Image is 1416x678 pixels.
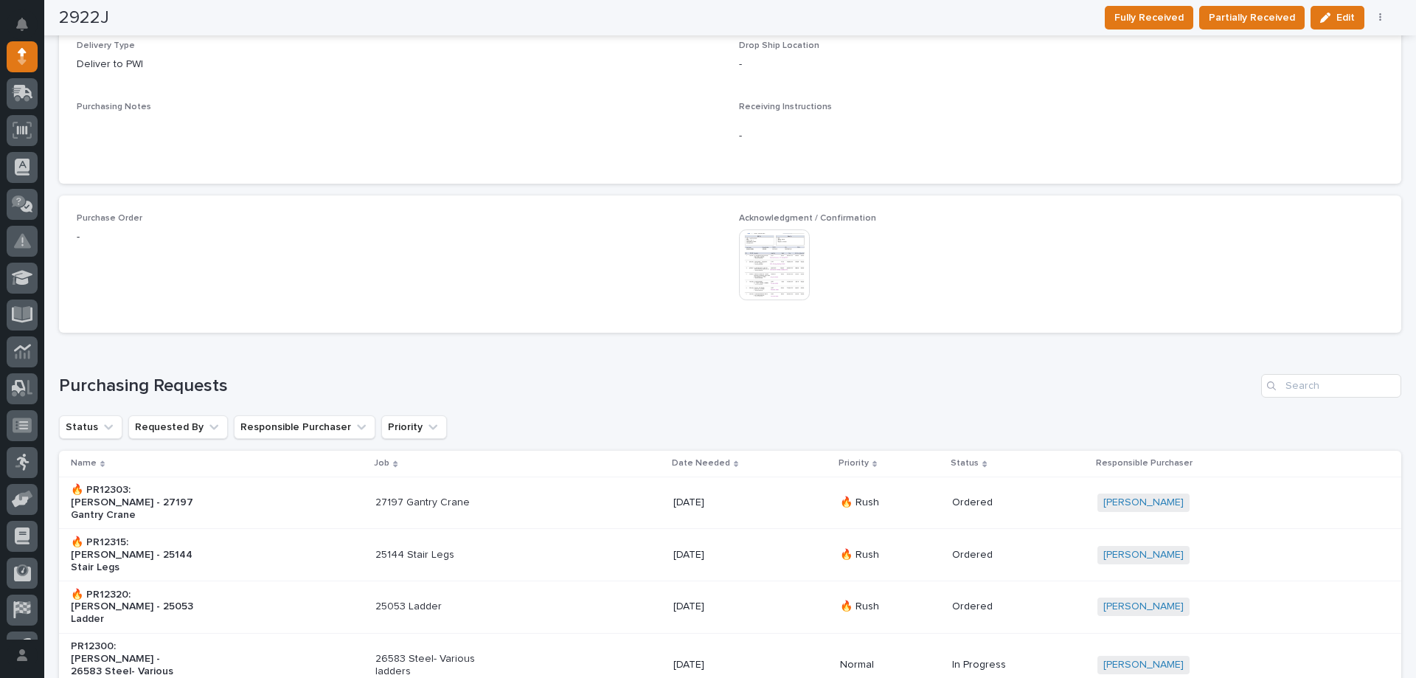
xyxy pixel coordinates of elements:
span: Drop Ship Location [739,41,819,50]
tr: 🔥 PR12320: [PERSON_NAME] - 25053 Ladder25053 Ladder[DATE]🔥 RushOrdered[PERSON_NAME] [59,581,1401,634]
span: Receiving Instructions [739,103,832,111]
span: Purchase Order [77,214,142,223]
p: [DATE] [673,497,796,509]
p: - [739,128,1384,144]
span: Delivery Type [77,41,135,50]
p: 25144 Stair Legs [375,549,499,561]
span: Purchasing Notes [77,103,151,111]
button: Partially Received [1199,6,1305,30]
button: Requested By [128,415,228,439]
p: Job [374,455,389,471]
p: [DATE] [673,549,796,561]
p: Ordered [952,497,1075,509]
p: Deliver to PWI [77,57,721,72]
p: Name [71,455,97,471]
span: Fully Received [1114,9,1184,27]
p: - [77,229,721,245]
p: [DATE] [673,659,796,671]
a: [PERSON_NAME] [1103,659,1184,671]
p: 25053 Ladder [375,601,499,613]
a: [PERSON_NAME] [1103,601,1184,613]
a: [PERSON_NAME] [1103,497,1184,509]
span: Partially Received [1209,9,1295,27]
p: 🔥 Rush [840,601,940,613]
p: [DATE] [673,601,796,613]
tr: 🔥 PR12315: [PERSON_NAME] - 25144 Stair Legs25144 Stair Legs[DATE]🔥 RushOrdered[PERSON_NAME] [59,529,1401,581]
h2: 2922J [59,7,109,29]
p: Priority [839,455,869,471]
p: Ordered [952,601,1075,613]
button: Status [59,415,122,439]
a: [PERSON_NAME] [1103,549,1184,561]
input: Search [1261,374,1401,398]
p: Ordered [952,549,1075,561]
p: 🔥 PR12303: [PERSON_NAME] - 27197 Gantry Crane [71,484,194,521]
p: Status [951,455,979,471]
p: 🔥 Rush [840,497,940,509]
button: Notifications [7,9,38,40]
div: Notifications [18,18,38,41]
p: 27197 Gantry Crane [375,497,499,509]
tr: 🔥 PR12303: [PERSON_NAME] - 27197 Gantry Crane27197 Gantry Crane[DATE]🔥 RushOrdered[PERSON_NAME] [59,477,1401,529]
p: 🔥 PR12320: [PERSON_NAME] - 25053 Ladder [71,589,194,626]
p: 🔥 PR12315: [PERSON_NAME] - 25144 Stair Legs [71,536,194,573]
p: Responsible Purchaser [1096,455,1193,471]
h1: Purchasing Requests [59,376,1255,397]
p: Date Needed [672,455,730,471]
p: In Progress [952,659,1075,671]
button: Priority [381,415,447,439]
p: Normal [840,659,940,671]
button: Fully Received [1105,6,1193,30]
p: 🔥 Rush [840,549,940,561]
p: - [739,57,1384,72]
p: 26583 Steel- Various ladders [375,653,499,678]
button: Edit [1311,6,1364,30]
span: Edit [1336,11,1355,24]
span: Acknowledgment / Confirmation [739,214,876,223]
button: Responsible Purchaser [234,415,375,439]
